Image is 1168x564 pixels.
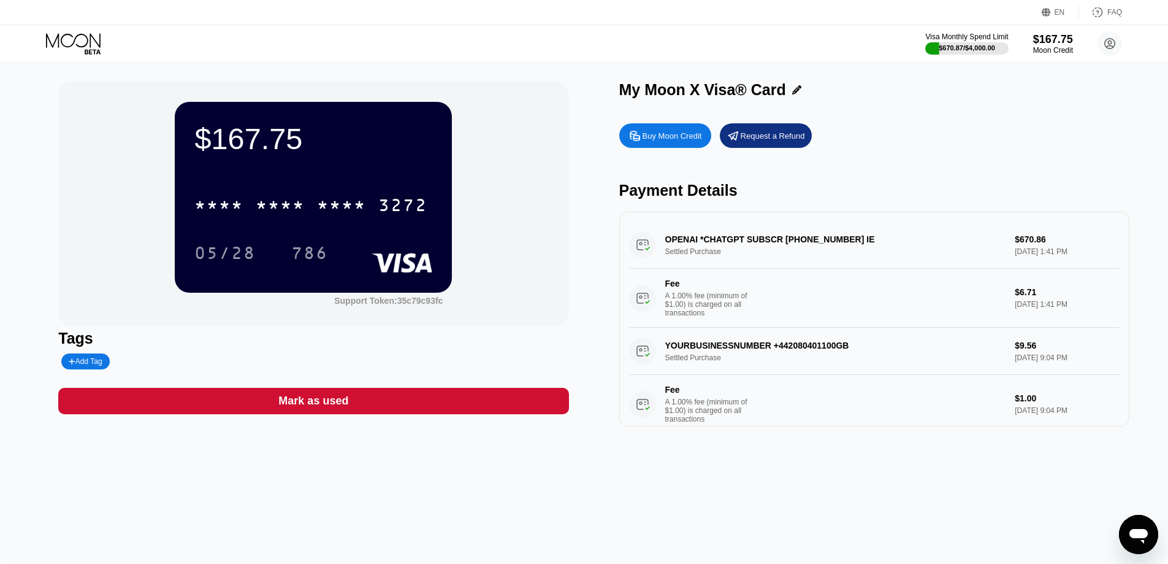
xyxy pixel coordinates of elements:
[629,375,1120,434] div: FeeA 1.00% fee (minimum of $1.00) is charged on all transactions$1.00[DATE] 9:04 PM
[665,385,751,395] div: Fee
[334,296,443,306] div: Support Token:35c79c93fc
[619,81,786,99] div: My Moon X Visa® Card
[185,238,265,268] div: 05/28
[665,279,751,288] div: Fee
[278,394,348,408] div: Mark as used
[1107,8,1122,17] div: FAQ
[291,245,328,265] div: 786
[282,238,337,268] div: 786
[925,33,1008,55] div: Visa Monthly Spend Limit$670.87/$4,000.00
[1119,515,1158,554] iframe: Button to launch messaging window
[1079,6,1122,18] div: FAQ
[720,123,812,148] div: Request a Refund
[665,292,757,317] div: A 1.00% fee (minimum of $1.00) is charged on all transactions
[1033,33,1073,55] div: $167.75Moon Credit
[619,182,1129,199] div: Payment Details
[378,197,427,217] div: 3272
[741,131,805,141] div: Request a Refund
[1015,300,1119,309] div: [DATE] 1:41 PM
[665,398,757,423] div: A 1.00% fee (minimum of $1.00) is charged on all transactions
[194,245,256,265] div: 05/28
[194,122,432,156] div: $167.75
[1033,33,1073,46] div: $167.75
[1015,406,1119,415] div: [DATE] 9:04 PM
[1015,287,1119,297] div: $6.71
[1055,8,1065,17] div: EN
[643,131,702,141] div: Buy Moon Credit
[69,357,102,366] div: Add Tag
[58,330,568,347] div: Tags
[939,44,995,52] div: $670.87 / $4,000.00
[1033,46,1073,55] div: Moon Credit
[629,269,1120,328] div: FeeA 1.00% fee (minimum of $1.00) is charged on all transactions$6.71[DATE] 1:41 PM
[1042,6,1079,18] div: EN
[334,296,443,306] div: Support Token: 35c79c93fc
[925,33,1008,41] div: Visa Monthly Spend Limit
[1015,393,1119,403] div: $1.00
[619,123,711,148] div: Buy Moon Credit
[58,388,568,414] div: Mark as used
[61,353,109,369] div: Add Tag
